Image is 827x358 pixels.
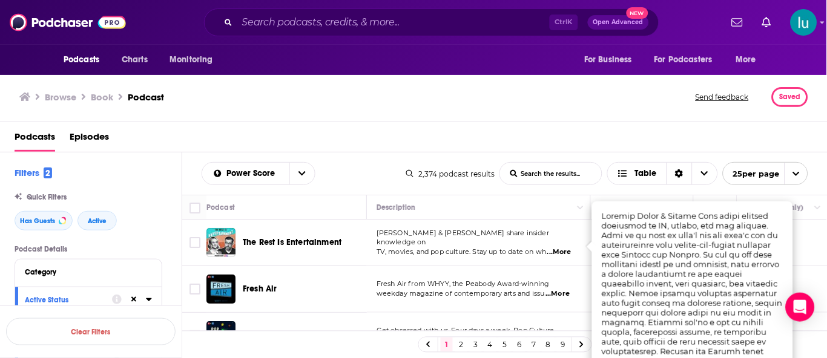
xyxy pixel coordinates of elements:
button: open menu [723,162,808,185]
span: The Rest Is Entertainment [243,237,341,247]
button: Clear Filters [6,318,176,345]
a: Charts [114,48,155,71]
a: Podcasts [15,127,55,152]
span: Toggle select row [189,237,200,248]
span: weekday magazine of contemporary arts and issu [377,289,545,298]
button: open menu [161,48,228,71]
a: 6 [513,337,526,352]
h2: Filters [15,167,52,178]
a: 2 [455,337,467,352]
div: Podcast [206,200,235,215]
div: Sort Direction [667,163,692,184]
button: open menu [728,48,772,71]
button: Send feedback [692,87,753,107]
button: Show profile menu [791,9,817,36]
input: Search podcasts, credits, & more... [237,13,550,32]
button: Category [25,264,152,279]
a: Episodes [70,127,109,152]
span: Power Score [227,169,280,178]
span: Active [88,218,107,224]
button: Open AdvancedNew [588,15,649,30]
div: Open Intercom Messenger [786,293,815,322]
a: The Rest Is Entertainment [243,236,341,249]
span: More [736,51,757,68]
button: Active [77,211,117,230]
button: Choose View [607,162,718,185]
img: User Profile [791,9,817,36]
button: Has Guests [15,211,73,230]
span: Has Guests [20,218,55,224]
button: Column Actions [573,201,588,215]
a: 4 [484,337,496,352]
p: Podcast Details [15,245,162,253]
span: ...More [545,289,570,299]
a: Pop Culture Happy Hour [243,330,340,342]
button: open menu [576,48,647,71]
button: open menu [647,48,730,71]
h2: Choose List sort [202,162,315,185]
span: Charts [122,51,148,68]
a: 3 [470,337,482,352]
span: For Podcasters [654,51,713,68]
img: Pop Culture Happy Hour [206,321,236,350]
div: 2,374 podcast results [406,169,495,178]
a: 1 [441,337,453,352]
a: 7 [528,337,540,352]
button: Active Status [25,292,112,307]
span: TV, movies, and pop culture. Stay up to date on wh [377,247,547,256]
button: Column Actions [676,201,691,215]
span: Ctrl K [550,15,578,30]
button: open menu [202,169,289,178]
span: 2 [44,168,52,178]
span: Fresh Air [243,284,277,294]
button: Saved [772,87,808,107]
button: Column Actions [811,201,825,215]
img: The Rest Is Entertainment [206,228,236,257]
a: Show notifications dropdown [757,12,776,33]
span: Podcasts [64,51,99,68]
img: Fresh Air [206,275,236,304]
div: Reach (Monthly) [747,200,803,215]
h1: Book [91,91,113,103]
span: New [627,7,648,19]
span: Toggle select row [189,284,200,295]
span: Logged in as lusodano [791,9,817,36]
span: Open Advanced [593,19,644,25]
span: Saved [780,93,801,101]
a: Fresh Air [243,283,277,295]
div: Description [377,200,415,215]
span: Quick Filters [27,193,67,201]
div: Search podcasts, credits, & more... [204,8,659,36]
span: Get obsessed with us. Four days a week, Pop Culture [377,326,555,334]
a: 5 [499,337,511,352]
a: 8 [542,337,555,352]
button: open menu [55,48,115,71]
div: Categories [601,200,638,215]
div: Power Score [703,200,720,215]
span: Fresh Air from WHYY, the Peabody Award-winning [377,279,550,288]
span: 25 per page [723,164,780,183]
span: [PERSON_NAME] & [PERSON_NAME] share insider knowledge on [377,229,549,247]
span: For Business [584,51,632,68]
span: Monitoring [170,51,213,68]
button: Column Actions [720,201,734,215]
a: Browse [45,91,76,103]
div: Category [25,268,144,276]
a: 9 [557,337,569,352]
h3: Podcast [128,91,164,103]
div: Active Status [25,296,104,304]
button: open menu [289,163,315,184]
img: Podchaser - Follow, Share and Rate Podcasts [10,11,126,34]
span: Table [635,169,657,178]
span: ...More [547,247,572,257]
a: Show notifications dropdown [727,12,748,33]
